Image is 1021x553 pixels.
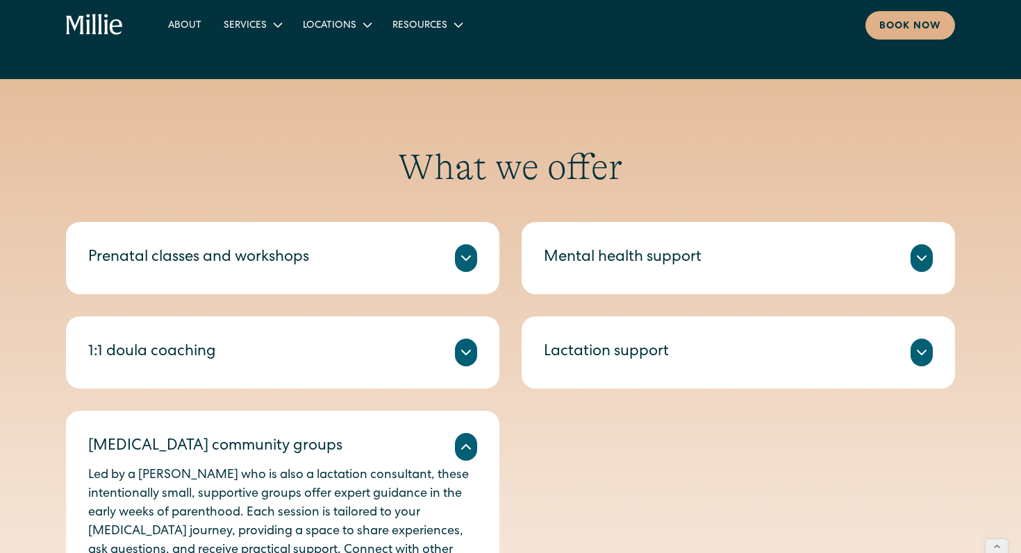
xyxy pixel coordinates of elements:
[292,13,381,36] div: Locations
[66,146,955,189] h2: What we offer
[544,341,669,364] div: Lactation support
[157,13,213,36] a: About
[66,14,124,36] a: home
[213,13,292,36] div: Services
[865,11,955,40] a: Book now
[303,19,356,33] div: Locations
[88,341,216,364] div: 1:1 doula coaching
[381,13,472,36] div: Resources
[392,19,447,33] div: Resources
[544,247,702,270] div: Mental health support
[88,247,309,270] div: Prenatal classes and workshops
[879,19,941,34] div: Book now
[88,436,342,459] div: [MEDICAL_DATA] community groups
[224,19,267,33] div: Services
